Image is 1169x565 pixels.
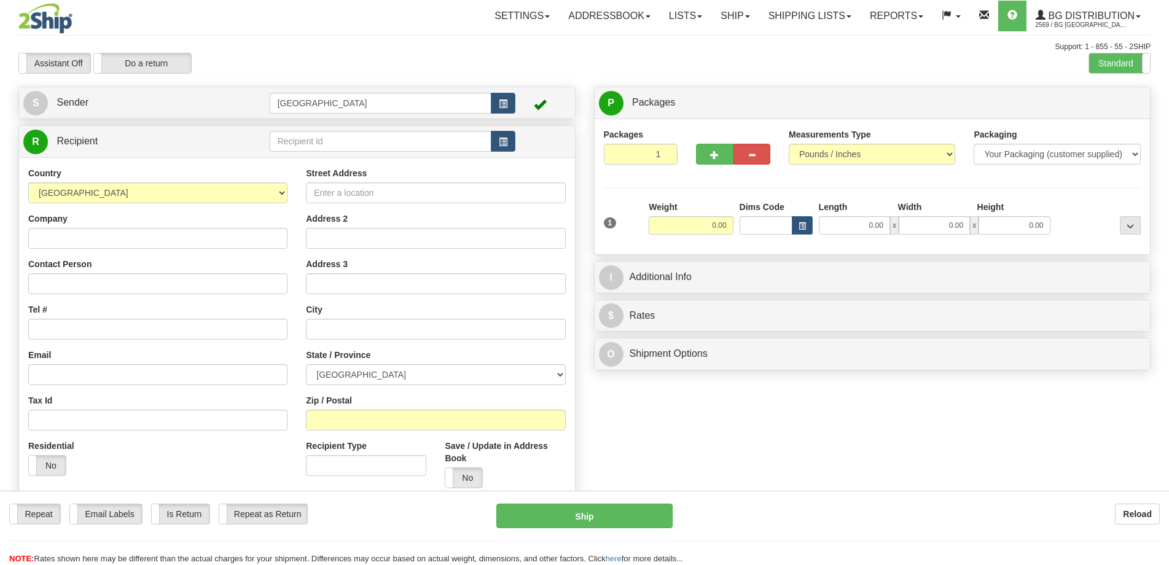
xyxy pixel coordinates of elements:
label: Email Labels [70,504,142,524]
a: S Sender [23,90,270,115]
span: Sender [57,97,88,107]
label: Packages [604,128,644,141]
label: Repeat [10,504,60,524]
span: Recipient [57,136,98,146]
b: Reload [1123,509,1152,519]
label: Address 2 [306,212,348,225]
label: Assistant Off [19,53,90,73]
span: S [23,91,48,115]
label: Measurements Type [789,128,871,141]
input: Recipient Id [270,131,492,152]
label: Street Address [306,167,367,179]
div: ... [1120,216,1141,235]
img: logo2569.jpg [18,3,72,34]
a: OShipment Options [599,341,1146,367]
label: Tel # [28,303,47,316]
span: P [599,91,624,115]
a: $Rates [599,303,1146,329]
span: 1 [604,217,617,228]
a: BG Distribution 2569 / BG [GEOGRAPHIC_DATA] (PRINCIPAL) [1026,1,1150,31]
a: IAdditional Info [599,265,1146,290]
label: Do a return [94,53,191,73]
label: Dims Code [740,201,784,213]
button: Ship [496,504,673,528]
label: Tax Id [28,394,52,407]
span: x [970,216,979,235]
label: Address 3 [306,258,348,270]
label: Zip / Postal [306,394,352,407]
label: Save / Update in Address Book [445,440,565,464]
label: No [445,468,482,488]
a: Ship [711,1,759,31]
span: 2569 / BG [GEOGRAPHIC_DATA] (PRINCIPAL) [1036,19,1128,31]
a: Addressbook [559,1,660,31]
label: Repeat as Return [219,504,307,524]
label: Is Return [152,504,209,524]
label: Country [28,167,61,179]
label: Weight [649,201,677,213]
a: Shipping lists [759,1,861,31]
a: Lists [660,1,711,31]
label: Contact Person [28,258,92,270]
label: Standard [1089,53,1150,73]
a: Settings [485,1,559,31]
input: Sender Id [270,93,492,114]
span: Packages [632,97,675,107]
label: City [306,303,322,316]
span: O [599,342,624,367]
label: No [29,456,66,475]
div: Support: 1 - 855 - 55 - 2SHIP [18,42,1151,52]
label: State / Province [306,349,370,361]
a: Reports [861,1,932,31]
span: x [890,216,899,235]
label: Height [977,201,1004,213]
input: Enter a location [306,182,565,203]
span: BG Distribution [1046,10,1135,21]
button: Reload [1115,504,1160,524]
label: Residential [28,440,74,452]
iframe: chat widget [1141,220,1168,345]
label: Email [28,349,51,361]
label: Width [898,201,922,213]
span: I [599,265,624,290]
label: Length [819,201,848,213]
span: R [23,130,48,154]
label: Packaging [974,128,1017,141]
span: NOTE: [9,554,34,563]
label: Company [28,212,68,225]
span: $ [599,303,624,328]
a: here [606,554,622,563]
label: Recipient Type [306,440,367,452]
a: R Recipient [23,129,242,154]
a: P Packages [599,90,1146,115]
